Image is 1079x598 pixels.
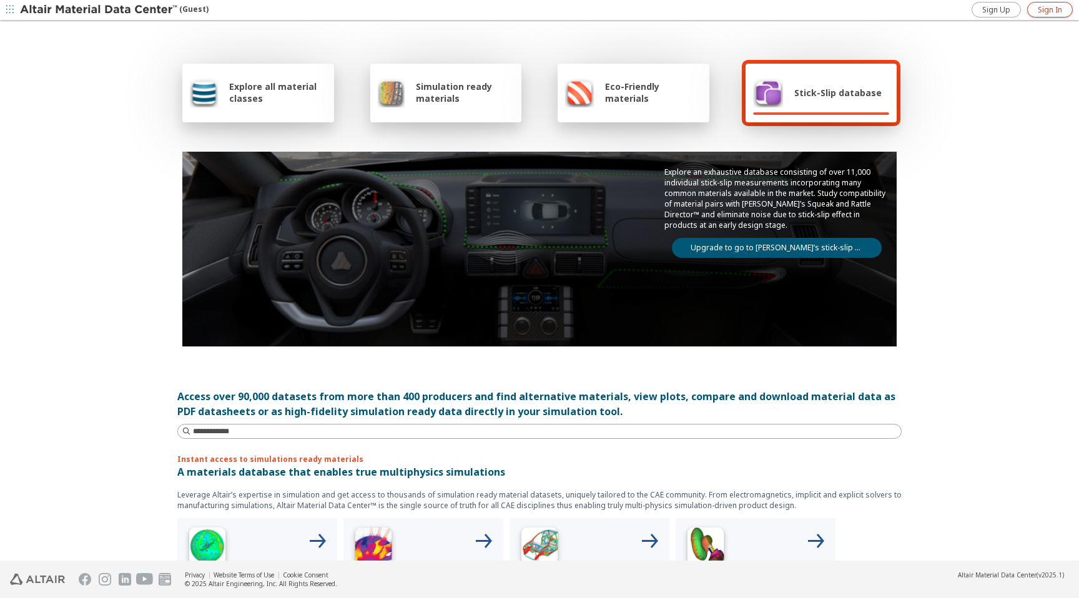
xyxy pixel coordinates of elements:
a: Sign In [1027,2,1073,17]
p: A materials database that enables true multiphysics simulations [177,464,902,479]
img: Altair Engineering [10,574,65,585]
img: Explore all material classes [190,77,218,107]
a: Cookie Consent [283,571,328,579]
img: Crash Analyses Icon [681,523,731,573]
a: Sign Up [972,2,1021,17]
img: Low Frequency Icon [348,523,398,573]
img: Stick-Slip database [753,77,783,107]
img: Altair Material Data Center [20,4,179,16]
a: Website Terms of Use [214,571,274,579]
img: Simulation ready materials [378,77,405,107]
div: Access over 90,000 datasets from more than 400 producers and find alternative materials, view plo... [177,389,902,419]
span: Eco-Friendly materials [605,81,701,104]
img: Eco-Friendly materials [565,77,594,107]
p: Explore an exhaustive database consisting of over 11,000 individual stick-slip measurements incor... [664,167,889,230]
img: High Frequency Icon [182,523,232,573]
span: Sign In [1038,5,1062,15]
span: Explore all material classes [229,81,327,104]
img: Structural Analyses Icon [515,523,564,573]
span: Simulation ready materials [416,81,514,104]
span: Altair Material Data Center [958,571,1037,579]
div: (v2025.1) [958,571,1064,579]
div: (Guest) [20,4,209,16]
p: Leverage Altair’s expertise in simulation and get access to thousands of simulation ready materia... [177,489,902,511]
span: Stick-Slip database [794,87,882,99]
a: Privacy [185,571,205,579]
p: Instant access to simulations ready materials [177,454,902,464]
a: Upgrade to go to [PERSON_NAME]’s stick-slip database [672,238,882,258]
span: Sign Up [982,5,1010,15]
div: © 2025 Altair Engineering, Inc. All Rights Reserved. [185,579,337,588]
